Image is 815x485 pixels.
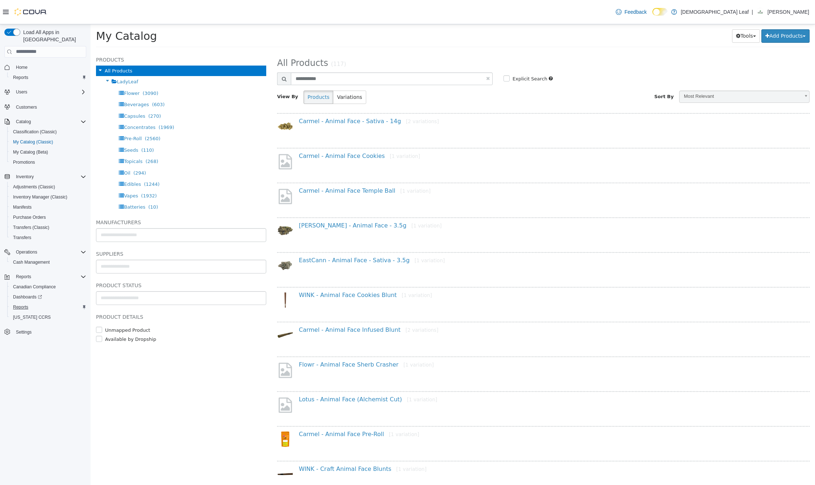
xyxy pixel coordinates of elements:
a: Canadian Compliance [10,283,59,291]
a: Reports [10,303,31,312]
span: Capsules [33,89,55,95]
a: Home [13,63,30,72]
span: Dashboards [10,293,86,301]
small: [1 variation] [324,233,354,239]
h5: Product Status [5,257,176,266]
p: | [752,8,753,16]
span: (268) [55,134,68,140]
span: Home [16,64,28,70]
button: Canadian Compliance [7,282,89,292]
button: Products [213,66,243,80]
button: Transfers (Classic) [7,222,89,233]
span: Purchase Orders [13,214,46,220]
button: Home [1,62,89,72]
a: Transfers [10,233,34,242]
span: Purchase Orders [10,213,86,222]
button: Users [1,87,89,97]
span: Transfers [13,235,31,241]
small: [1 variation] [316,372,347,378]
a: Purchase Orders [10,213,49,222]
a: Reports [10,73,31,82]
img: 150 [187,94,203,110]
span: Reports [10,73,86,82]
span: (10) [58,180,68,185]
span: My Catalog (Beta) [10,148,86,156]
span: Load All Apps in [GEOGRAPHIC_DATA] [20,29,86,43]
button: Reports [7,72,89,83]
a: Transfers (Classic) [10,223,52,232]
a: Most Relevant [589,66,719,79]
small: [2 variations] [315,94,348,100]
a: Carmel - Animal Face - Sativa - 14g[2 variations] [208,93,348,100]
span: Reports [13,75,28,80]
span: (294) [43,146,55,151]
span: (1969) [68,100,84,106]
small: [1 variation] [310,164,340,170]
span: Concentrates [33,100,65,106]
button: Tools [641,5,669,18]
button: Cash Management [7,257,89,267]
span: All Products [14,44,42,49]
span: Washington CCRS [10,313,86,322]
span: Topicals [33,134,52,140]
button: Catalog [1,117,89,127]
span: Manifests [13,204,32,210]
small: [1 variation] [306,442,336,448]
span: Customers [13,102,86,111]
a: Adjustments (Classic) [10,183,58,191]
span: Batteries [33,180,55,185]
a: Classification (Classic) [10,127,60,136]
span: Inventory [16,174,34,180]
span: Cash Management [13,259,50,265]
span: Adjustments (Classic) [10,183,86,191]
span: Users [16,89,27,95]
p: [DEMOGRAPHIC_DATA] Leaf [681,8,749,16]
a: Dashboards [10,293,45,301]
a: Settings [13,328,34,336]
button: Classification (Classic) [7,127,89,137]
span: My Catalog (Classic) [10,138,86,146]
span: Classification (Classic) [13,129,57,135]
span: Reports [13,304,28,310]
a: WINK - Craft Animal Face Blunts[1 variation] [208,441,336,448]
small: [1 variation] [298,407,329,413]
button: My Catalog (Beta) [7,147,89,157]
span: (110) [51,123,63,129]
span: Inventory Manager (Classic) [13,194,67,200]
span: Home [13,63,86,72]
button: Transfers [7,233,89,243]
img: Cova [14,8,47,16]
h5: Products [5,31,176,40]
span: Customers [16,104,37,110]
button: Reports [7,302,89,312]
button: [US_STATE] CCRS [7,312,89,322]
span: (270) [58,89,70,95]
button: Promotions [7,157,89,167]
img: missing-image.png [187,372,203,390]
h5: Suppliers [5,225,176,234]
a: [PERSON_NAME] - Animal Face - 3.5g[1 variation] [208,198,351,205]
span: Reports [10,303,86,312]
button: Inventory Manager (Classic) [7,192,89,202]
a: Carmel - Animal Face Pre-Roll[1 variation] [208,406,329,413]
span: Flower [33,66,49,72]
a: Customers [13,103,40,112]
a: Inventory Manager (Classic) [10,193,70,201]
a: My Catalog (Beta) [10,148,51,156]
span: My Catalog (Classic) [13,139,53,145]
img: missing-image.png [187,337,203,355]
button: Reports [1,272,89,282]
small: (117) [241,37,256,43]
span: Inventory [13,172,86,181]
span: Cash Management [10,258,86,267]
span: Canadian Compliance [13,284,56,290]
a: [US_STATE] CCRS [10,313,54,322]
span: My Catalog (Beta) [13,149,48,155]
span: (1244) [53,157,69,163]
button: Operations [1,247,89,257]
span: Operations [16,249,37,255]
label: Explicit Search [420,51,457,58]
button: Catalog [13,117,34,126]
label: Unmapped Product [13,302,60,310]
